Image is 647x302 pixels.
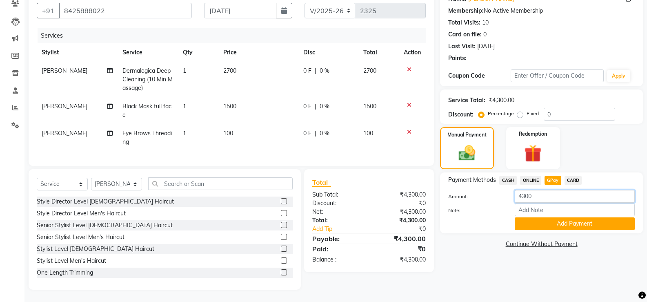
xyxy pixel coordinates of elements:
[320,129,329,138] span: 0 %
[122,67,173,92] span: Dermalogica Deep Cleaning (10 Min Massage)
[380,225,432,233] div: ₹0
[315,129,316,138] span: |
[363,130,373,137] span: 100
[369,255,432,264] div: ₹4,300.00
[448,54,467,63] div: Points:
[303,67,311,75] span: 0 F
[37,233,125,242] div: Senior Stylist Level Men's Haircut
[306,208,369,216] div: Net:
[320,67,329,75] span: 0 %
[42,103,87,110] span: [PERSON_NAME]
[448,42,476,51] div: Last Visit:
[148,177,293,190] input: Search or Scan
[499,176,517,185] span: CASH
[369,244,432,254] div: ₹0
[363,67,376,74] span: 2700
[448,110,474,119] div: Discount:
[183,103,186,110] span: 1
[312,178,331,187] span: Total
[477,42,495,51] div: [DATE]
[369,234,432,244] div: ₹4,300.00
[448,176,496,184] span: Payment Methods
[306,225,380,233] a: Add Tip
[565,176,582,185] span: CARD
[37,245,154,253] div: Stylist Level [DEMOGRAPHIC_DATA] Haircut
[178,43,218,62] th: Qty
[306,190,369,199] div: Sub Total:
[399,43,426,62] th: Action
[37,209,126,218] div: Style Director Level Men's Haircut
[37,43,118,62] th: Stylist
[183,67,186,74] span: 1
[37,3,60,18] button: +91
[448,7,484,15] div: Membership:
[37,221,173,230] div: Senior Stylist Level [DEMOGRAPHIC_DATA] Haircut
[303,129,311,138] span: 0 F
[37,257,106,265] div: Stylist Level Men's Haircut
[515,217,635,230] button: Add Payment
[320,102,329,111] span: 0 %
[37,268,93,277] div: One Length Trimming
[306,199,369,208] div: Discount:
[527,110,539,117] label: Fixed
[122,103,171,119] span: Black Mask full face
[59,3,192,18] input: Search by Name/Mobile/Email/Code
[447,131,487,139] label: Manual Payment
[223,67,236,74] span: 2700
[223,130,233,137] span: 100
[42,67,87,74] span: [PERSON_NAME]
[448,18,480,27] div: Total Visits:
[545,176,561,185] span: GPay
[306,234,369,244] div: Payable:
[306,255,369,264] div: Balance :
[448,30,482,39] div: Card on file:
[38,28,432,43] div: Services
[448,7,635,15] div: No Active Membership
[607,70,630,82] button: Apply
[306,244,369,254] div: Paid:
[448,96,485,105] div: Service Total:
[315,102,316,111] span: |
[442,240,641,248] a: Continue Without Payment
[519,143,547,164] img: _gift.svg
[303,102,311,111] span: 0 F
[223,103,236,110] span: 1500
[369,216,432,225] div: ₹4,300.00
[122,130,172,145] span: Eye Brows Threading
[442,193,508,200] label: Amount:
[37,197,174,206] div: Style Director Level [DEMOGRAPHIC_DATA] Haircut
[369,208,432,216] div: ₹4,300.00
[183,130,186,137] span: 1
[363,103,376,110] span: 1500
[118,43,178,62] th: Service
[515,204,635,216] input: Add Note
[488,110,514,117] label: Percentage
[483,30,487,39] div: 0
[520,176,541,185] span: ONLINE
[369,199,432,208] div: ₹0
[315,67,316,75] span: |
[511,69,604,82] input: Enter Offer / Coupon Code
[482,18,489,27] div: 10
[306,216,369,225] div: Total:
[42,130,87,137] span: [PERSON_NAME]
[442,207,508,214] label: Note:
[298,43,359,62] th: Disc
[515,190,635,203] input: Amount
[448,72,510,80] div: Coupon Code
[358,43,399,62] th: Total
[519,130,547,138] label: Redemption
[489,96,514,105] div: ₹4,300.00
[218,43,298,62] th: Price
[369,190,432,199] div: ₹4,300.00
[454,143,480,163] img: _cash.svg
